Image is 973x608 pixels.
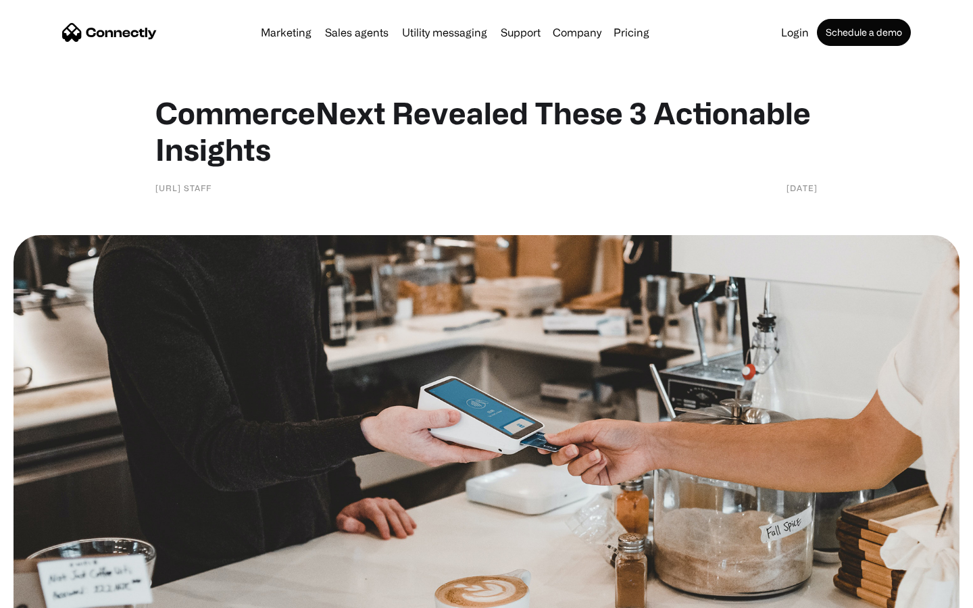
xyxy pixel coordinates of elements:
[776,27,814,38] a: Login
[14,584,81,603] aside: Language selected: English
[553,23,601,42] div: Company
[787,181,818,195] div: [DATE]
[608,27,655,38] a: Pricing
[817,19,911,46] a: Schedule a demo
[155,95,818,168] h1: CommerceNext Revealed These 3 Actionable Insights
[495,27,546,38] a: Support
[155,181,211,195] div: [URL] Staff
[27,584,81,603] ul: Language list
[320,27,394,38] a: Sales agents
[255,27,317,38] a: Marketing
[397,27,493,38] a: Utility messaging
